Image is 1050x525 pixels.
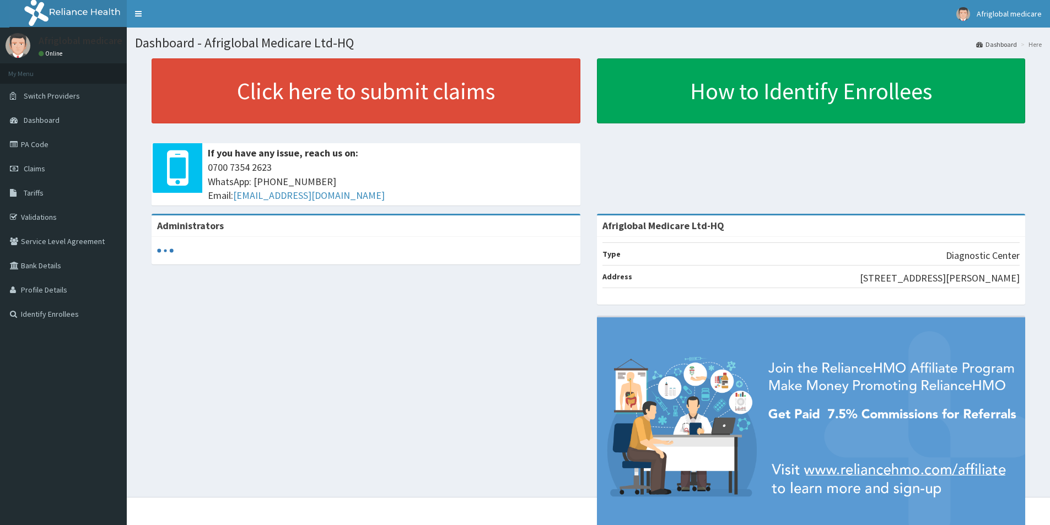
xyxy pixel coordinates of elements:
a: Dashboard [976,40,1017,49]
h1: Dashboard - Afriglobal Medicare Ltd-HQ [135,36,1042,50]
span: Dashboard [24,115,60,125]
img: User Image [6,33,30,58]
a: [EMAIL_ADDRESS][DOMAIN_NAME] [233,189,385,202]
b: Address [602,272,632,282]
li: Here [1018,40,1042,49]
span: 0700 7354 2623 WhatsApp: [PHONE_NUMBER] Email: [208,160,575,203]
a: How to Identify Enrollees [597,58,1026,123]
svg: audio-loading [157,242,174,259]
p: Diagnostic Center [946,248,1020,263]
span: Switch Providers [24,91,80,101]
span: Tariffs [24,188,44,198]
p: Afriglobal medicare [39,36,122,46]
img: User Image [956,7,970,21]
b: Type [602,249,621,259]
span: Afriglobal medicare [977,9,1042,19]
span: Claims [24,164,45,174]
a: Click here to submit claims [152,58,580,123]
b: If you have any issue, reach us on: [208,147,358,159]
a: Online [39,50,65,57]
b: Administrators [157,219,224,232]
strong: Afriglobal Medicare Ltd-HQ [602,219,724,232]
p: [STREET_ADDRESS][PERSON_NAME] [860,271,1020,285]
